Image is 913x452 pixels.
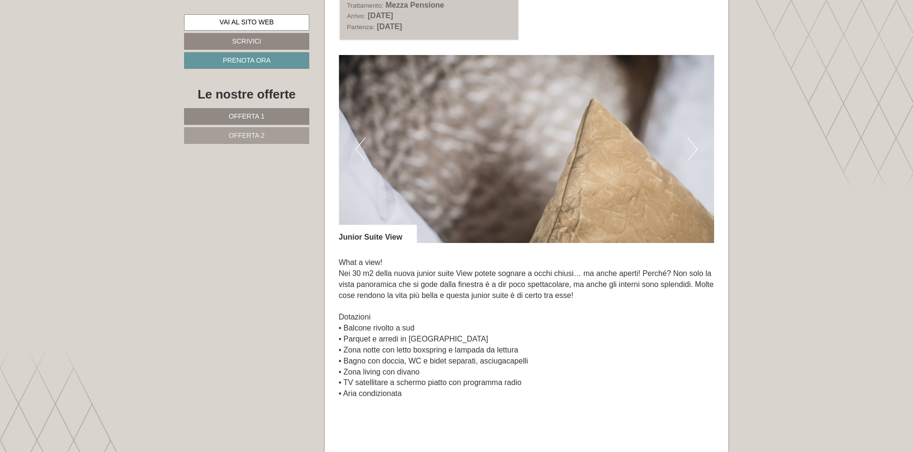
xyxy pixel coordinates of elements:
b: [DATE] [368,11,393,20]
a: Vai al sito web [184,14,309,31]
b: Mezza Pensione [386,1,445,9]
button: Next [687,137,697,161]
a: Prenota ora [184,52,309,69]
button: Previous [356,137,366,161]
p: What a view! Nei 30 m2 della nuova junior suite View potete sognare a occhi chiusi… ma anche aper... [339,257,715,410]
small: Partenza: [347,23,375,31]
img: image [339,55,715,243]
div: Le nostre offerte [184,86,309,103]
small: Trattamento: [347,2,384,9]
small: Arrivo: [347,12,366,20]
b: [DATE] [377,22,402,31]
div: Junior Suite View [339,225,417,243]
a: Scrivici [184,33,309,50]
span: Offerta 1 [229,112,265,120]
span: Offerta 2 [229,132,265,139]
